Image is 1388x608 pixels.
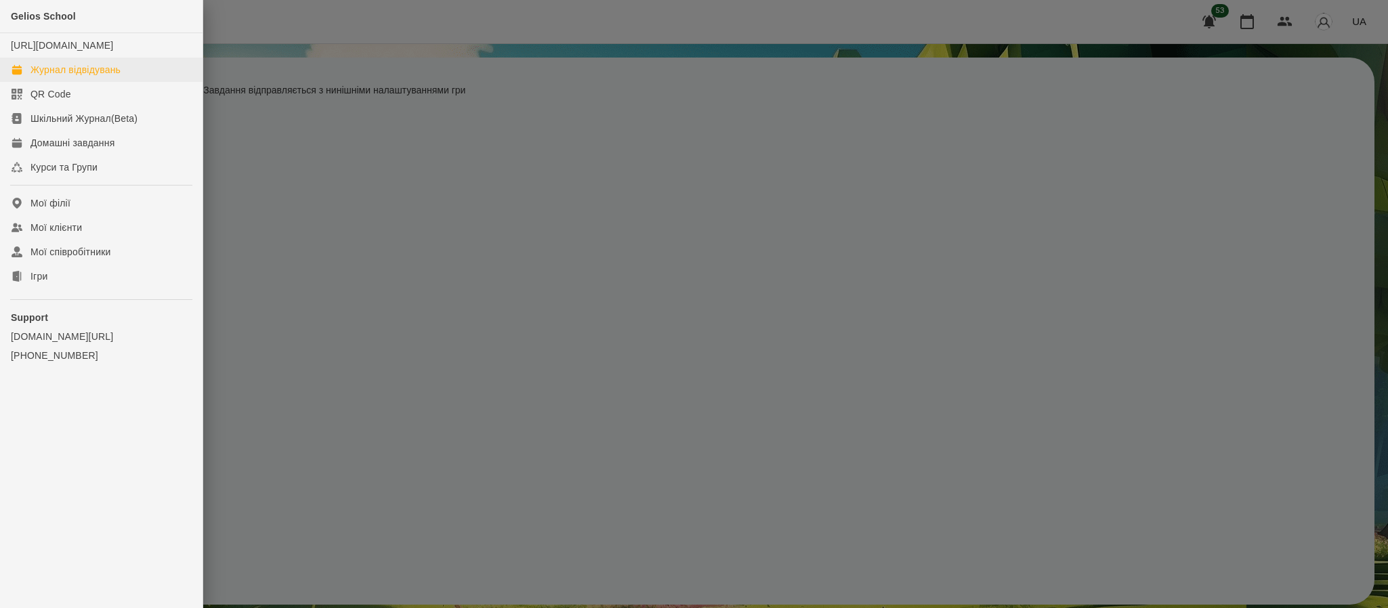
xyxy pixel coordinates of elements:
a: [URL][DOMAIN_NAME] [11,40,113,51]
span: Gelios School [11,11,76,22]
a: [PHONE_NUMBER] [11,349,192,362]
div: Домашні завдання [30,136,114,150]
div: Ігри [30,269,47,283]
div: Шкільний Журнал(Beta) [30,112,138,125]
div: Курси та Групи [30,160,98,174]
div: Мої співробітники [30,245,111,259]
div: QR Code [30,87,71,101]
a: [DOMAIN_NAME][URL] [11,330,192,343]
div: Журнал відвідувань [30,63,121,77]
p: Support [11,311,192,324]
div: Мої клієнти [30,221,82,234]
div: Мої філії [30,196,70,210]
